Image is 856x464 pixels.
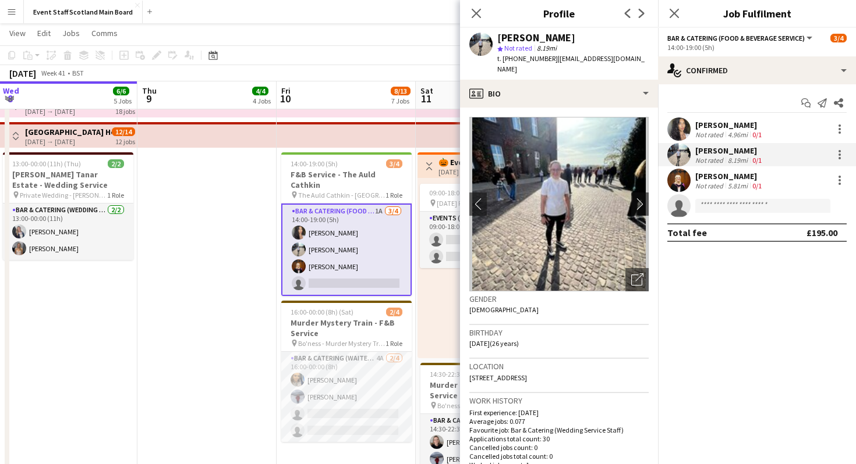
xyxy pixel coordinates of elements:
[497,33,575,43] div: [PERSON_NAME]
[298,191,385,199] span: The Auld Cathkin - [GEOGRAPHIC_DATA]
[460,80,658,108] div: Bio
[695,145,764,156] div: [PERSON_NAME]
[752,156,762,165] app-skills-label: 0/1
[469,361,649,372] h3: Location
[625,268,649,291] div: Open photos pop-in
[469,305,539,314] span: [DEMOGRAPHIC_DATA]
[87,26,122,41] a: Comms
[280,92,291,105] span: 10
[298,339,385,348] span: Bo'ness - Murder Mystery Train
[667,34,814,42] button: Bar & Catering (Food & Beverage Service)
[62,28,80,38] span: Jobs
[3,152,133,260] app-job-card: 13:00-00:00 (11h) (Thu)2/2[PERSON_NAME] Tanar Estate - Wedding Service Private Wedding - [PERSON_...
[419,92,433,105] span: 11
[469,327,649,338] h3: Birthday
[291,308,353,316] span: 16:00-00:00 (8h) (Sat)
[140,92,157,105] span: 9
[469,417,649,426] p: Average jobs: 0.077
[535,44,559,52] span: 8.19mi
[752,130,762,139] app-skills-label: 0/1
[281,317,412,338] h3: Murder Mystery Train - F&B Service
[504,44,532,52] span: Not rated
[24,1,143,23] button: Event Staff Scotland Main Board
[58,26,84,41] a: Jobs
[695,120,764,130] div: [PERSON_NAME]
[386,159,402,168] span: 3/4
[497,54,558,63] span: t. [PHONE_NUMBER]
[281,152,412,296] app-job-card: 14:00-19:00 (5h)3/4F&B Service - The Auld Cathkin The Auld Cathkin - [GEOGRAPHIC_DATA]1 RoleBar &...
[469,408,649,417] p: First experience: [DATE]
[807,227,837,238] div: £195.00
[281,204,412,296] app-card-role: Bar & Catering (Food & Beverage Service)1A3/414:00-19:00 (5h)[PERSON_NAME][PERSON_NAME][PERSON_NAME]
[25,137,112,146] div: [DATE] → [DATE]
[37,28,51,38] span: Edit
[695,156,726,165] div: Not rated
[3,169,133,190] h3: [PERSON_NAME] Tanar Estate - Wedding Service
[420,212,550,268] app-card-role: Events (Event Staff)0/209:00-18:00 (9h)
[252,87,268,95] span: 4/4
[9,28,26,38] span: View
[469,373,527,382] span: [STREET_ADDRESS]
[430,370,477,379] span: 14:30-22:30 (8h)
[107,191,124,199] span: 1 Role
[726,156,750,165] div: 8.19mi
[438,167,525,176] div: [DATE] → [DATE]
[281,352,412,442] app-card-role: Bar & Catering (Waiter / waitress)4A2/416:00-00:00 (8h)[PERSON_NAME][PERSON_NAME]
[253,97,271,105] div: 4 Jobs
[437,401,525,410] span: Bo'ness - Murder Mystery Train
[3,204,133,260] app-card-role: Bar & Catering (Wedding Service Staff)2/213:00-00:00 (11h)[PERSON_NAME][PERSON_NAME]
[658,6,856,21] h3: Job Fulfilment
[429,188,476,197] span: 09:00-18:00 (9h)
[438,157,525,167] h3: 🎃 Event Assistants - [DATE] Pumpkin Festival 🎃
[91,28,118,38] span: Comms
[114,97,132,105] div: 5 Jobs
[113,87,129,95] span: 6/6
[281,169,412,190] h3: F&B Service - The Auld Cathkin
[497,54,645,73] span: | [EMAIL_ADDRESS][DOMAIN_NAME]
[469,339,519,348] span: [DATE] (26 years)
[1,92,19,105] span: 8
[469,294,649,304] h3: Gender
[25,107,112,116] div: [DATE] → [DATE]
[391,87,411,95] span: 8/13
[291,159,338,168] span: 14:00-19:00 (5h)
[726,130,750,139] div: 4.96mi
[281,301,412,442] app-job-card: 16:00-00:00 (8h) (Sat)2/4Murder Mystery Train - F&B Service Bo'ness - Murder Mystery Train1 RoleB...
[437,199,524,208] span: [DATE] Pumpkin Festival - [GEOGRAPHIC_DATA]
[385,339,402,348] span: 1 Role
[469,452,649,461] p: Cancelled jobs total count: 0
[38,69,68,77] span: Week 41
[20,191,107,199] span: Private Wedding - [PERSON_NAME]
[469,426,649,434] p: Favourite job: Bar & Catering (Wedding Service Staff)
[420,85,433,96] span: Sat
[386,308,402,316] span: 2/4
[469,395,649,406] h3: Work history
[460,6,658,21] h3: Profile
[25,127,112,137] h3: [GEOGRAPHIC_DATA] Hotel - Service Staff
[142,85,157,96] span: Thu
[469,443,649,452] p: Cancelled jobs count: 0
[3,85,19,96] span: Wed
[72,69,84,77] div: BST
[385,191,402,199] span: 1 Role
[420,184,550,268] div: 09:00-18:00 (9h)0/2 [DATE] Pumpkin Festival - [GEOGRAPHIC_DATA]1 RoleEvents (Event Staff)0/209:00...
[469,434,649,443] p: Applications total count: 30
[667,43,847,52] div: 14:00-19:00 (5h)
[391,97,410,105] div: 7 Jobs
[115,136,135,146] div: 12 jobs
[12,159,81,168] span: 13:00-00:00 (11h) (Thu)
[667,227,707,238] div: Total fee
[695,130,726,139] div: Not rated
[695,181,726,190] div: Not rated
[33,26,55,41] a: Edit
[469,117,649,291] img: Crew avatar or photo
[695,171,764,181] div: [PERSON_NAME]
[115,106,135,116] div: 18 jobs
[667,34,805,42] span: Bar & Catering (Food & Beverage Service)
[726,181,750,190] div: 5.81mi
[112,127,135,136] span: 12/14
[658,56,856,84] div: Confirmed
